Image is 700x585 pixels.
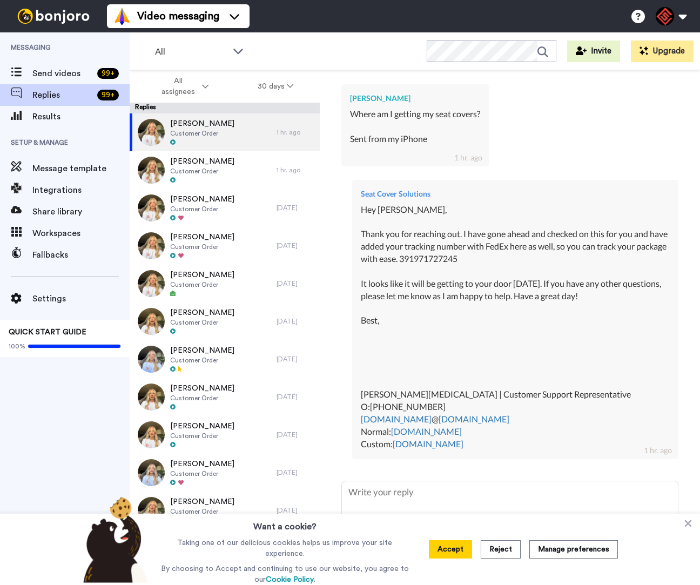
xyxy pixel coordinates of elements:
span: [PERSON_NAME] [170,383,234,394]
span: Fallbacks [32,248,130,261]
div: 1 hr. ago [277,128,314,137]
img: f8a2bb44-0c62-4a93-b088-f9d16d2b3523-thumb.jpg [138,232,165,259]
span: Customer Order [170,280,234,289]
img: e931e3cf-1be3-46ad-9774-e8adbcc006d0-thumb.jpg [138,421,165,448]
a: [PERSON_NAME]Customer Order[DATE] [130,340,320,378]
a: [PERSON_NAME]Customer Order[DATE] [130,302,320,340]
span: [PERSON_NAME] [170,345,234,356]
a: [DOMAIN_NAME] [391,426,462,436]
button: Accept [429,540,472,559]
div: 99 + [97,90,119,100]
div: [PERSON_NAME] [350,93,480,104]
span: Send videos [32,67,93,80]
h3: Want a cookie? [253,514,317,533]
a: [PERSON_NAME]Customer Order[DATE] [130,189,320,227]
span: Customer Order [170,318,234,327]
div: Where am I getting my seat covers? Sent from my iPhone [350,108,480,157]
div: 1 hr. ago [454,152,482,163]
a: [PERSON_NAME]Customer Order[DATE] [130,492,320,529]
div: 1 hr. ago [644,445,672,456]
span: Customer Order [170,205,234,213]
a: [PERSON_NAME]Customer Order[DATE] [130,416,320,454]
span: Customer Order [170,394,234,402]
a: [PERSON_NAME]Customer Order[DATE] [130,378,320,416]
div: [DATE] [277,279,314,288]
span: Customer Order [170,432,234,440]
span: [PERSON_NAME] [170,118,234,129]
div: 99 + [97,68,119,79]
a: [PERSON_NAME]Customer Order[DATE] [130,265,320,302]
span: Customer Order [170,243,234,251]
img: 89dcf774-2898-4a8e-a888-7c9fa961d07f-thumb.jpg [138,270,165,297]
div: [DATE] [277,241,314,250]
div: [DATE] [277,355,314,364]
span: [PERSON_NAME] [170,307,234,318]
span: Message template [32,162,130,175]
div: [DATE] [277,204,314,212]
span: Customer Order [170,167,234,176]
span: Results [32,110,130,123]
img: 0a07464a-5a72-4ec9-8cd0-63d7fc57003b-thumb.jpg [138,384,165,411]
img: bcb6f276-295a-4da1-af94-775b6eb3321f-thumb.jpg [138,346,165,373]
span: Share library [32,205,130,218]
span: QUICK START GUIDE [9,328,86,336]
span: [PERSON_NAME] [170,496,234,507]
div: [DATE] [277,317,314,326]
span: Customer Order [170,356,234,365]
a: [DOMAIN_NAME] [361,414,432,424]
button: All assignees [132,71,233,102]
div: [DATE] [277,431,314,439]
span: All assignees [156,76,200,97]
a: [PERSON_NAME]Customer Order1 hr. ago [130,151,320,189]
div: [DATE] [277,468,314,477]
a: [DOMAIN_NAME] [439,414,509,424]
span: [PERSON_NAME] [170,194,234,205]
span: Video messaging [137,9,219,24]
span: Customer Order [170,129,234,138]
span: [PERSON_NAME] [170,156,234,167]
span: 100% [9,342,25,351]
img: ec6d6bee-10c4-4109-a19a-f4a3591eb26e-thumb.jpg [138,157,165,184]
p: Taking one of our delicious cookies helps us improve your site experience. [158,537,412,559]
span: All [155,45,227,58]
div: Hey [PERSON_NAME], Thank you for reaching out. I have gone ahead and checked on this for you and ... [361,204,670,450]
div: [DATE] [277,506,314,515]
img: bj-logo-header-white.svg [13,9,94,24]
button: Invite [567,41,620,62]
button: 30 days [233,77,318,96]
span: [PERSON_NAME] [170,459,234,469]
img: vm-color.svg [113,8,131,25]
span: Replies [32,89,93,102]
span: Customer Order [170,469,234,478]
span: [PERSON_NAME] [170,421,234,432]
img: ce5357cb-026c-433d-aaba-63ae9457c6c3-thumb.jpg [138,308,165,335]
span: Integrations [32,184,130,197]
img: 89d5d4df-7ea6-4d46-a9db-72cb097bfedb-thumb.jpg [138,119,165,146]
div: Seat Cover Solutions [361,189,670,199]
a: [PERSON_NAME]Customer Order[DATE] [130,227,320,265]
img: 90a76957-fc76-406e-a1f6-d7d960b8ee2b-thumb.jpg [138,194,165,221]
span: [PERSON_NAME] [170,232,234,243]
span: Settings [32,292,130,305]
div: Replies [130,103,320,113]
a: Cookie Policy [266,576,314,583]
img: bear-with-cookie.png [73,496,153,583]
button: Reject [481,540,521,559]
button: Upgrade [631,41,694,62]
span: [PERSON_NAME] [170,270,234,280]
span: Customer Order [170,507,234,516]
a: [PERSON_NAME]Customer Order[DATE] [130,454,320,492]
button: Manage preferences [529,540,618,559]
div: [DATE] [277,393,314,401]
span: Workspaces [32,227,130,240]
div: 1 hr. ago [277,166,314,174]
a: [DOMAIN_NAME] [393,439,463,449]
p: By choosing to Accept and continuing to use our website, you agree to our . [158,563,412,585]
img: 5679cb2b-1065-4aa9-aaa1-910e677a4987-thumb.jpg [138,459,165,486]
a: [PERSON_NAME]Customer Order1 hr. ago [130,113,320,151]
